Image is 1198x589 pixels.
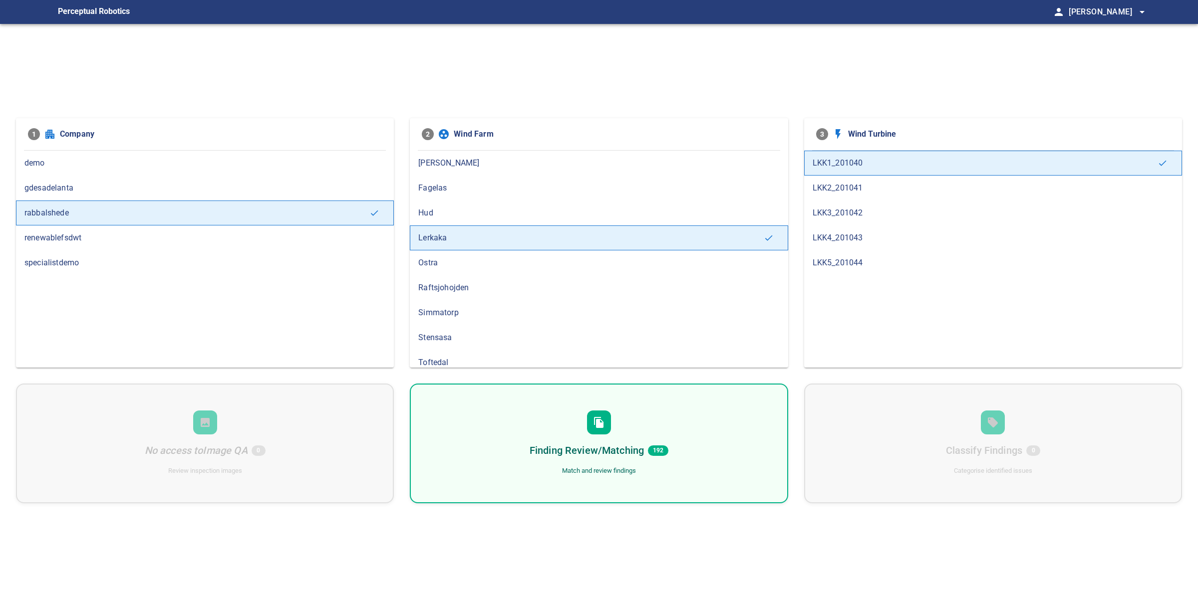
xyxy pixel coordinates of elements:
div: Stensasa [410,325,788,350]
span: 2 [422,128,434,140]
span: [PERSON_NAME] [418,157,779,169]
div: rabbalshede [16,200,394,225]
div: Raftsjohojden [410,275,788,300]
span: Wind Turbine [848,128,1170,140]
div: Toftedal [410,350,788,375]
span: LKK2_201041 [813,182,1174,194]
span: LKK1_201040 [813,157,1158,169]
div: LKK4_201043 [804,225,1182,250]
span: LKK5_201044 [813,257,1174,269]
span: Toftedal [418,357,779,369]
span: rabbalshede [24,207,369,219]
div: [PERSON_NAME] [410,151,788,176]
span: Lerkaka [418,232,763,244]
span: demo [24,157,385,169]
div: gdesadelanta [16,176,394,200]
div: Hud [410,200,788,225]
span: Simmatorp [418,307,779,319]
button: [PERSON_NAME] [1065,2,1148,22]
span: 192 [648,445,668,456]
figcaption: Perceptual Robotics [58,4,130,20]
div: renewablefsdwt [16,225,394,250]
span: gdesadelanta [24,182,385,194]
span: person [1053,6,1065,18]
span: LKK4_201043 [813,232,1174,244]
span: specialistdemo [24,257,385,269]
span: renewablefsdwt [24,232,385,244]
div: LKK1_201040 [804,151,1182,176]
span: arrow_drop_down [1136,6,1148,18]
span: Raftsjohojden [418,282,779,294]
span: Fagelas [418,182,779,194]
span: Stensasa [418,332,779,344]
span: LKK3_201042 [813,207,1174,219]
div: LKK5_201044 [804,250,1182,275]
div: LKK3_201042 [804,200,1182,225]
div: specialistdemo [16,250,394,275]
span: Company [60,128,382,140]
span: Wind Farm [454,128,776,140]
div: Ostra [410,250,788,275]
span: 3 [816,128,828,140]
div: demo [16,151,394,176]
span: 1 [28,128,40,140]
div: Simmatorp [410,300,788,325]
div: Lerkaka [410,225,788,250]
div: LKK2_201041 [804,176,1182,200]
span: Hud [418,207,779,219]
div: Match and review findings [562,466,636,476]
div: Finding Review/Matching192Match and review findings [410,384,788,503]
h6: Finding Review/Matching [530,442,644,458]
span: [PERSON_NAME] [1069,5,1148,19]
span: Ostra [418,257,779,269]
div: Fagelas [410,176,788,200]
